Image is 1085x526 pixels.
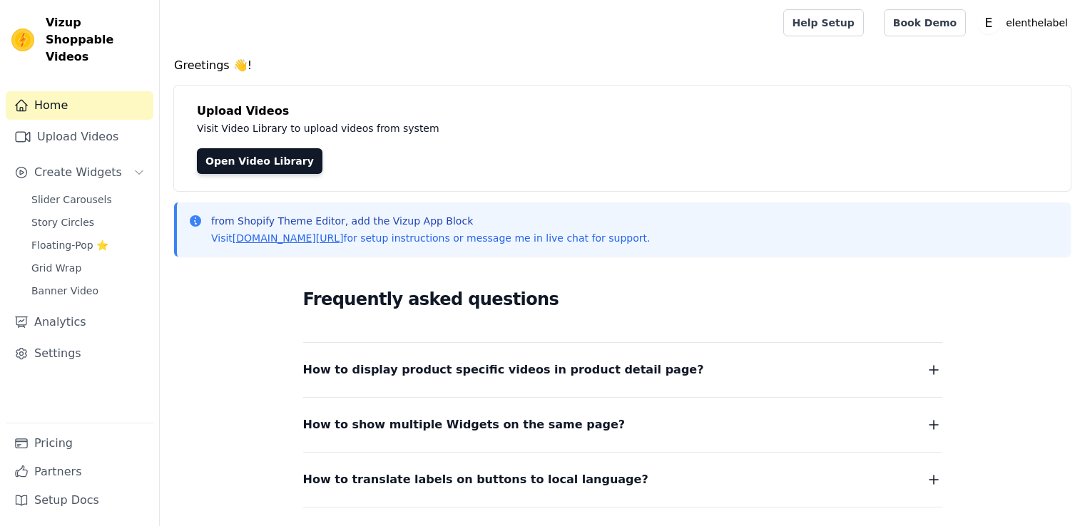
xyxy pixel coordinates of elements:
[6,123,153,151] a: Upload Videos
[34,164,122,181] span: Create Widgets
[31,261,81,275] span: Grid Wrap
[211,231,650,245] p: Visit for setup instructions or message me in live chat for support.
[303,285,942,314] h2: Frequently asked questions
[303,415,626,435] span: How to show multiple Widgets on the same page?
[6,486,153,515] a: Setup Docs
[197,148,322,174] a: Open Video Library
[233,232,344,244] a: [DOMAIN_NAME][URL]
[985,16,993,30] text: E
[783,9,864,36] a: Help Setup
[31,238,108,252] span: Floating-Pop ⭐
[303,470,942,490] button: How to translate labels on buttons to local language?
[174,57,1071,74] h4: Greetings 👋!
[6,308,153,336] a: Analytics
[884,9,966,36] a: Book Demo
[1000,10,1074,36] p: elenthelabel
[197,120,836,137] p: Visit Video Library to upload videos from system
[23,235,153,255] a: Floating-Pop ⭐
[6,429,153,458] a: Pricing
[303,470,648,490] span: How to translate labels on buttons to local language?
[303,360,942,380] button: How to display product specific videos in product detail page?
[31,192,112,207] span: Slider Carousels
[23,190,153,210] a: Slider Carousels
[23,281,153,301] a: Banner Video
[23,258,153,278] a: Grid Wrap
[977,10,1074,36] button: E elenthelabel
[31,284,98,298] span: Banner Video
[11,29,34,51] img: Vizup
[6,91,153,120] a: Home
[211,214,650,228] p: from Shopify Theme Editor, add the Vizup App Block
[6,158,153,187] button: Create Widgets
[23,212,153,232] a: Story Circles
[6,339,153,368] a: Settings
[46,14,148,66] span: Vizup Shoppable Videos
[303,360,704,380] span: How to display product specific videos in product detail page?
[303,415,942,435] button: How to show multiple Widgets on the same page?
[197,103,1048,120] h4: Upload Videos
[31,215,94,230] span: Story Circles
[6,458,153,486] a: Partners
